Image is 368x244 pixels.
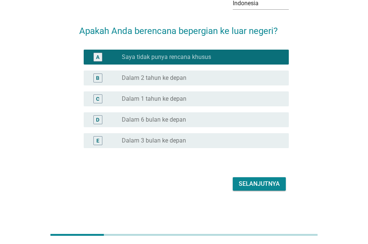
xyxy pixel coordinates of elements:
label: Dalam 6 bulan ke depan [122,116,186,123]
label: Dalam 2 tahun ke depan [122,74,186,82]
h2: Apakah Anda berencana bepergian ke luar negeri? [79,17,289,38]
div: C [96,95,99,103]
div: Selanjutnya [239,179,280,188]
button: Selanjutnya [233,177,286,191]
label: Dalam 3 bulan ke depan [122,137,186,144]
label: Saya tidak punya rencana khusus [122,53,211,61]
label: Dalam 1 tahun ke depan [122,95,186,103]
div: A [96,53,99,61]
div: E [96,137,99,144]
div: D [96,116,99,123]
div: B [96,74,99,82]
